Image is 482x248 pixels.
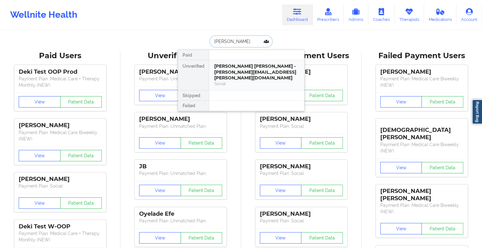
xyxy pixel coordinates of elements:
[301,137,343,149] button: Patient Data
[19,230,102,243] p: Payment Plan : Medical Care + Therapy Monthly (NEW)
[421,96,463,108] button: Patient Data
[260,218,343,224] p: Payment Plan : Social
[139,163,222,170] div: JB
[178,60,209,90] div: Unverified
[260,115,343,123] div: [PERSON_NAME]
[19,129,102,142] p: Payment Plan : Medical Care Biweekly (NEW)
[181,137,222,149] button: Patient Data
[19,122,102,129] div: [PERSON_NAME]
[260,185,302,196] button: View
[260,232,302,244] button: View
[139,232,181,244] button: View
[214,63,299,81] div: [PERSON_NAME] [PERSON_NAME] - [PERSON_NAME][EMAIL_ADDRESS][PERSON_NAME][DOMAIN_NAME]
[395,4,424,25] a: Therapists
[260,170,343,177] p: Payment Plan : Social
[139,210,222,218] div: Oyelade Efe
[380,202,463,215] p: Payment Plan : Medical Care Biweekly (NEW)
[139,68,222,76] div: [PERSON_NAME]
[421,162,463,173] button: Patient Data
[60,96,102,108] button: Patient Data
[139,115,222,123] div: [PERSON_NAME]
[368,4,395,25] a: Coaches
[380,76,463,88] p: Payment Plan : Medical Care Biweekly (NEW)
[366,51,478,61] div: Failed Payment Users
[301,90,343,101] button: Patient Data
[178,101,209,111] div: Failed
[19,183,102,189] p: Payment Plan : Social
[4,51,116,61] div: Paid Users
[139,137,181,149] button: View
[60,197,102,209] button: Patient Data
[260,210,343,218] div: [PERSON_NAME]
[380,162,422,173] button: View
[181,232,222,244] button: Patient Data
[282,4,312,25] a: Dashboard
[19,68,102,76] div: Deki Test OOP Prod
[19,76,102,88] p: Payment Plan : Medical Care + Therapy Monthly (NEW)
[139,170,222,177] p: Payment Plan : Unmatched Plan
[421,223,463,234] button: Patient Data
[214,81,299,86] div: Social
[139,76,222,82] p: Payment Plan : Unmatched Plan
[380,122,463,141] div: [DEMOGRAPHIC_DATA][PERSON_NAME]
[260,137,302,149] button: View
[301,185,343,196] button: Patient Data
[19,197,61,209] button: View
[380,96,422,108] button: View
[139,123,222,129] p: Payment Plan : Unmatched Plan
[178,50,209,60] div: Paid
[260,163,343,170] div: [PERSON_NAME]
[139,218,222,224] p: Payment Plan : Unmatched Plan
[312,4,344,25] a: Prescribers
[260,123,343,129] p: Payment Plan : Social
[380,223,422,234] button: View
[60,150,102,161] button: Patient Data
[472,99,482,124] a: Report Bug
[380,141,463,154] p: Payment Plan : Medical Care Biweekly (NEW)
[139,90,181,101] button: View
[456,4,482,25] a: Account
[125,51,236,61] div: Unverified Users
[139,185,181,196] button: View
[19,223,102,230] div: Deki Test W-OOP
[380,188,463,202] div: [PERSON_NAME] [PERSON_NAME]
[424,4,457,25] a: Medications
[380,68,463,76] div: [PERSON_NAME]
[178,90,209,101] div: Skipped
[19,96,61,108] button: View
[19,150,61,161] button: View
[181,185,222,196] button: Patient Data
[301,232,343,244] button: Patient Data
[19,176,102,183] div: [PERSON_NAME]
[344,4,368,25] a: Admins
